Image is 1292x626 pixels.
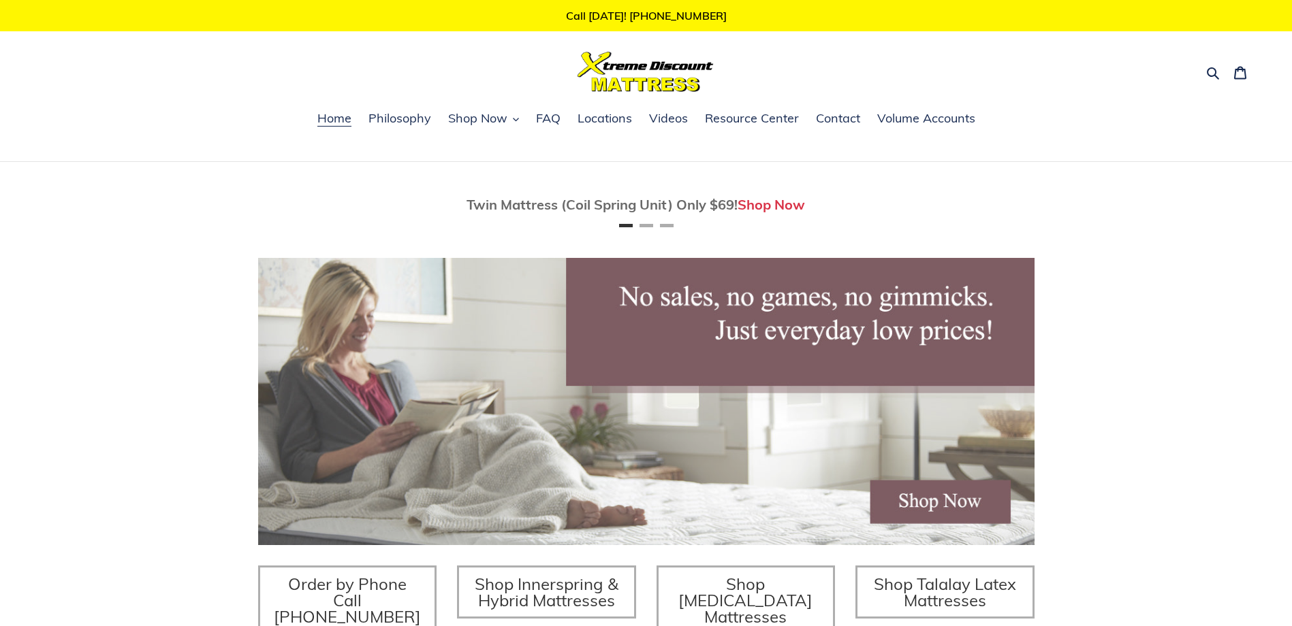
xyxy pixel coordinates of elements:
a: Locations [571,109,639,129]
button: Page 3 [660,224,674,227]
a: Volume Accounts [870,109,982,129]
a: Shop Innerspring & Hybrid Mattresses [457,565,636,619]
span: Shop Talalay Latex Mattresses [874,574,1016,610]
span: Shop Innerspring & Hybrid Mattresses [475,574,618,610]
span: Videos [649,110,688,127]
span: Shop Now [448,110,507,127]
a: Home [311,109,358,129]
a: Videos [642,109,695,129]
span: FAQ [536,110,561,127]
a: Shop Now [738,196,805,213]
span: Twin Mattress (Coil Spring Unit) Only $69! [467,196,738,213]
span: Resource Center [705,110,799,127]
a: Contact [809,109,867,129]
a: Shop Talalay Latex Mattresses [855,565,1035,619]
span: Volume Accounts [877,110,975,127]
a: Philosophy [362,109,438,129]
img: herobannermay2022-1652879215306_1200x.jpg [258,258,1035,545]
button: Page 1 [619,224,633,227]
span: Home [317,110,351,127]
span: Philosophy [368,110,431,127]
span: Contact [816,110,860,127]
button: Shop Now [441,109,526,129]
a: FAQ [529,109,567,129]
span: Locations [578,110,632,127]
button: Page 2 [640,224,653,227]
a: Resource Center [698,109,806,129]
img: Xtreme Discount Mattress [578,52,714,92]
